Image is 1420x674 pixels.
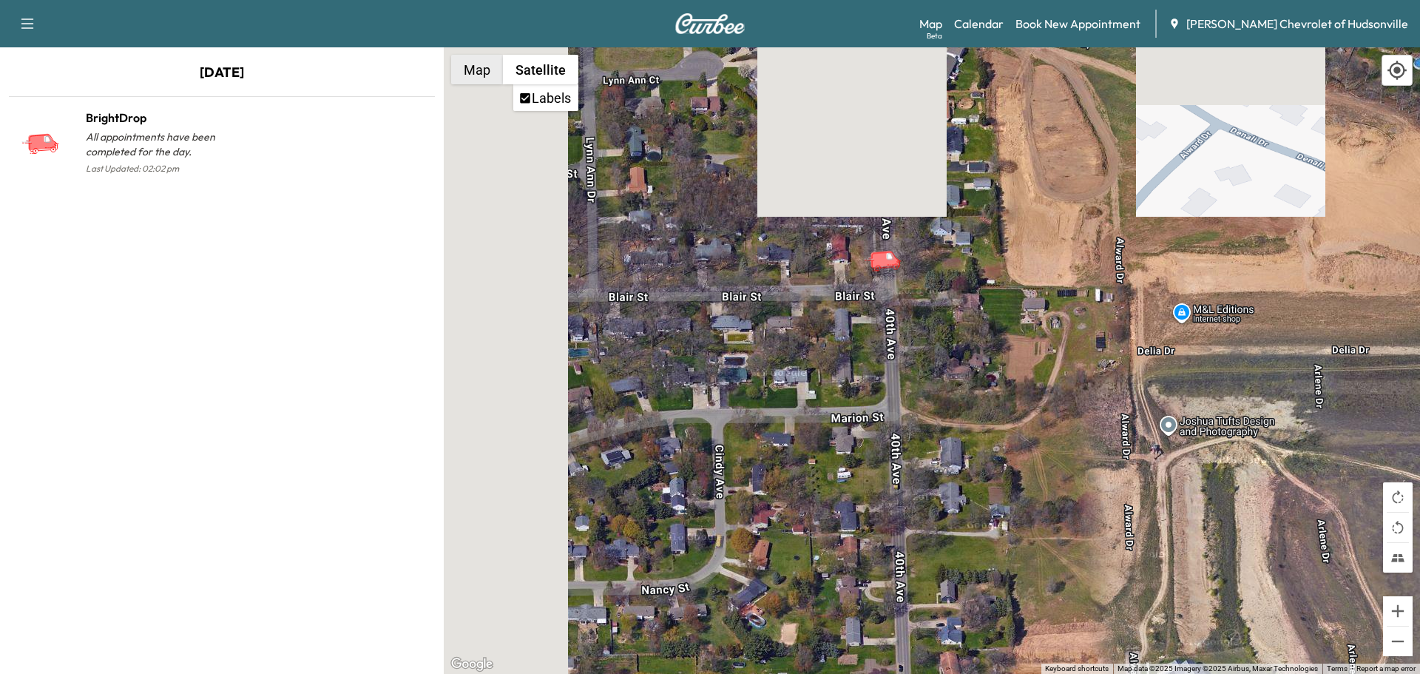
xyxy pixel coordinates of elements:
[954,15,1004,33] a: Calendar
[674,13,745,34] img: Curbee Logo
[1383,482,1413,512] button: Rotate map clockwise
[1383,543,1413,573] button: Tilt map
[1382,55,1413,86] div: Recenter map
[532,90,571,106] label: Labels
[86,109,222,127] h1: BrightDrop
[451,55,503,84] button: Show street map
[1383,627,1413,656] button: Zoom out
[1186,15,1408,33] span: [PERSON_NAME] Chevrolet of Hudsonville
[1327,664,1348,673] a: Terms (opens in new tab)
[447,655,496,674] img: Google
[1118,664,1318,673] span: Map data ©2025 Imagery ©2025 Airbus, Maxar Technologies
[919,15,942,33] a: MapBeta
[513,84,578,111] ul: Show satellite imagery
[1045,664,1109,674] button: Keyboard shortcuts
[86,159,222,178] p: Last Updated: 02:02 pm
[1356,664,1416,673] a: Report a map error
[86,129,222,159] p: All appointments have been completed for the day.
[863,235,915,260] gmp-advanced-marker: BrightDrop
[1015,15,1140,33] a: Book New Appointment
[447,655,496,674] a: Open this area in Google Maps (opens a new window)
[503,55,578,84] button: Show satellite imagery
[1383,513,1413,542] button: Rotate map counterclockwise
[1383,596,1413,626] button: Zoom in
[515,86,577,109] li: Labels
[927,30,942,41] div: Beta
